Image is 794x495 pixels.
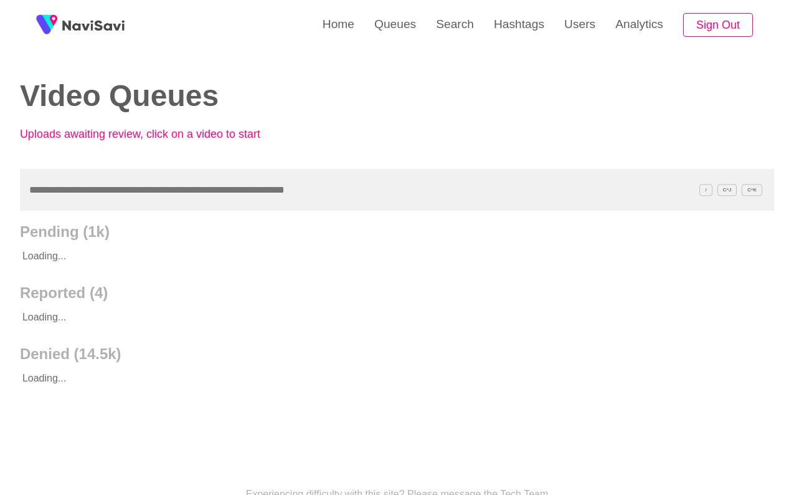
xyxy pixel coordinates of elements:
[699,184,712,196] span: /
[683,13,753,37] button: Sign Out
[62,19,125,31] img: fireSpot
[20,223,774,241] h2: Pending (1k)
[20,241,699,272] p: Loading...
[717,184,737,196] span: C^J
[20,302,699,333] p: Loading...
[20,128,294,141] p: Uploads awaiting review, click on a video to start
[20,284,774,302] h2: Reported (4)
[742,184,762,196] span: C^K
[31,9,62,41] img: fireSpot
[20,345,774,363] h2: Denied (14.5k)
[20,363,699,394] p: Loading...
[20,80,379,113] h2: Video Queues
